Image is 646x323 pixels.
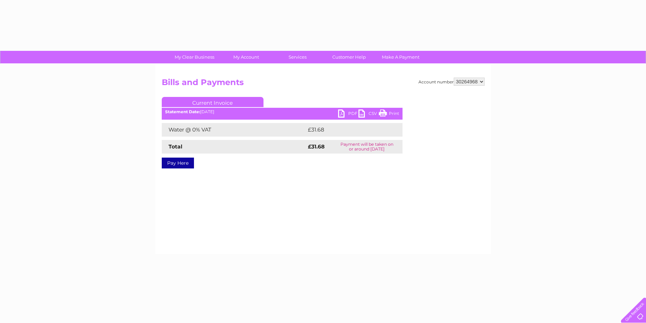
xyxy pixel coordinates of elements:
[379,109,399,119] a: Print
[373,51,429,63] a: Make A Payment
[338,109,358,119] a: PDF
[270,51,326,63] a: Services
[321,51,377,63] a: Customer Help
[308,143,325,150] strong: £31.68
[306,123,388,137] td: £31.68
[162,78,485,90] h2: Bills and Payments
[218,51,274,63] a: My Account
[165,109,200,114] b: Statement Date:
[167,51,222,63] a: My Clear Business
[162,109,403,114] div: [DATE]
[331,140,403,154] td: Payment will be taken on or around [DATE]
[169,143,182,150] strong: Total
[358,109,379,119] a: CSV
[162,158,194,168] a: Pay Here
[162,123,306,137] td: Water @ 0% VAT
[162,97,263,107] a: Current Invoice
[418,78,485,86] div: Account number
